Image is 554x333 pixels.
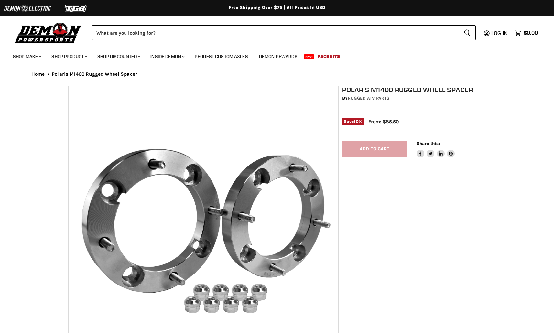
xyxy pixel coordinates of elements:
span: $0.00 [524,30,538,36]
a: Demon Rewards [254,50,302,63]
a: $0.00 [512,28,541,38]
a: Inside Demon [146,50,189,63]
aside: Share this: [417,141,455,158]
a: Shop Discounted [92,50,144,63]
span: Log in [491,30,508,36]
a: Home [31,71,45,77]
span: 10 [354,119,358,124]
span: Share this: [417,141,440,146]
a: Request Custom Axles [190,50,253,63]
a: Race Kits [313,50,345,63]
a: Shop Make [8,50,45,63]
a: Shop Product [47,50,91,63]
img: TGB Logo 2 [52,2,100,15]
nav: Breadcrumbs [18,71,536,77]
input: Search [92,25,459,40]
form: Product [92,25,476,40]
a: Log in [488,30,512,36]
ul: Main menu [8,47,536,63]
div: by [342,95,490,102]
img: Demon Powersports [13,21,84,44]
a: Rugged ATV Parts [348,95,389,101]
span: Save % [342,118,364,125]
button: Search [459,25,476,40]
span: New! [304,54,315,59]
span: Polaris M1400 Rugged Wheel Spacer [52,71,137,77]
img: Demon Electric Logo 2 [3,2,52,15]
span: From: $85.50 [368,119,399,124]
h1: Polaris M1400 Rugged Wheel Spacer [342,86,490,94]
div: Free Shipping Over $75 | All Prices In USD [18,5,536,11]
